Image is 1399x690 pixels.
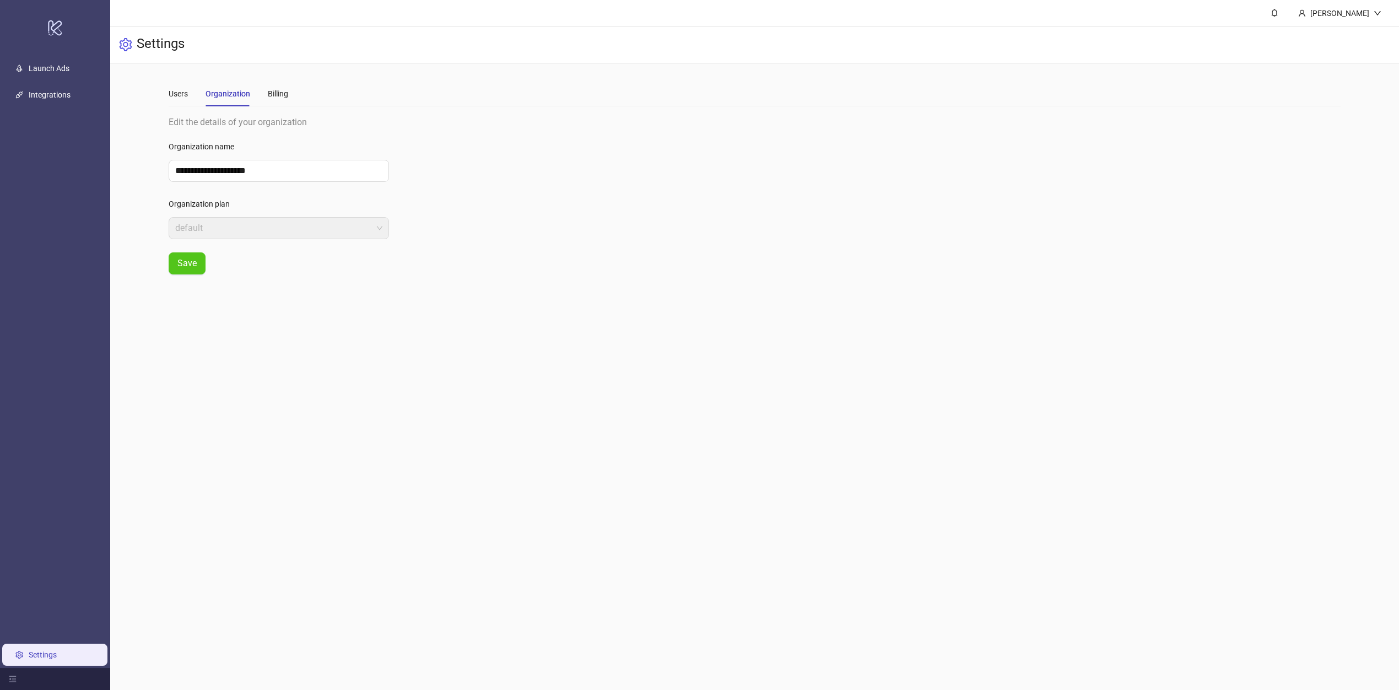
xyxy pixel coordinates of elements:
[169,88,188,100] div: Users
[1374,9,1381,17] span: down
[175,218,382,239] span: default
[177,258,197,268] span: Save
[206,88,250,100] div: Organization
[169,115,1341,129] div: Edit the details of your organization
[137,35,185,54] h3: Settings
[169,252,206,274] button: Save
[169,138,241,155] label: Organization name
[1306,7,1374,19] div: [PERSON_NAME]
[29,90,71,99] a: Integrations
[268,88,288,100] div: Billing
[29,64,69,73] a: Launch Ads
[119,38,132,51] span: setting
[1298,9,1306,17] span: user
[169,195,237,213] label: Organization plan
[169,160,389,182] input: Organization name
[29,650,57,659] a: Settings
[1271,9,1278,17] span: bell
[9,675,17,683] span: menu-fold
